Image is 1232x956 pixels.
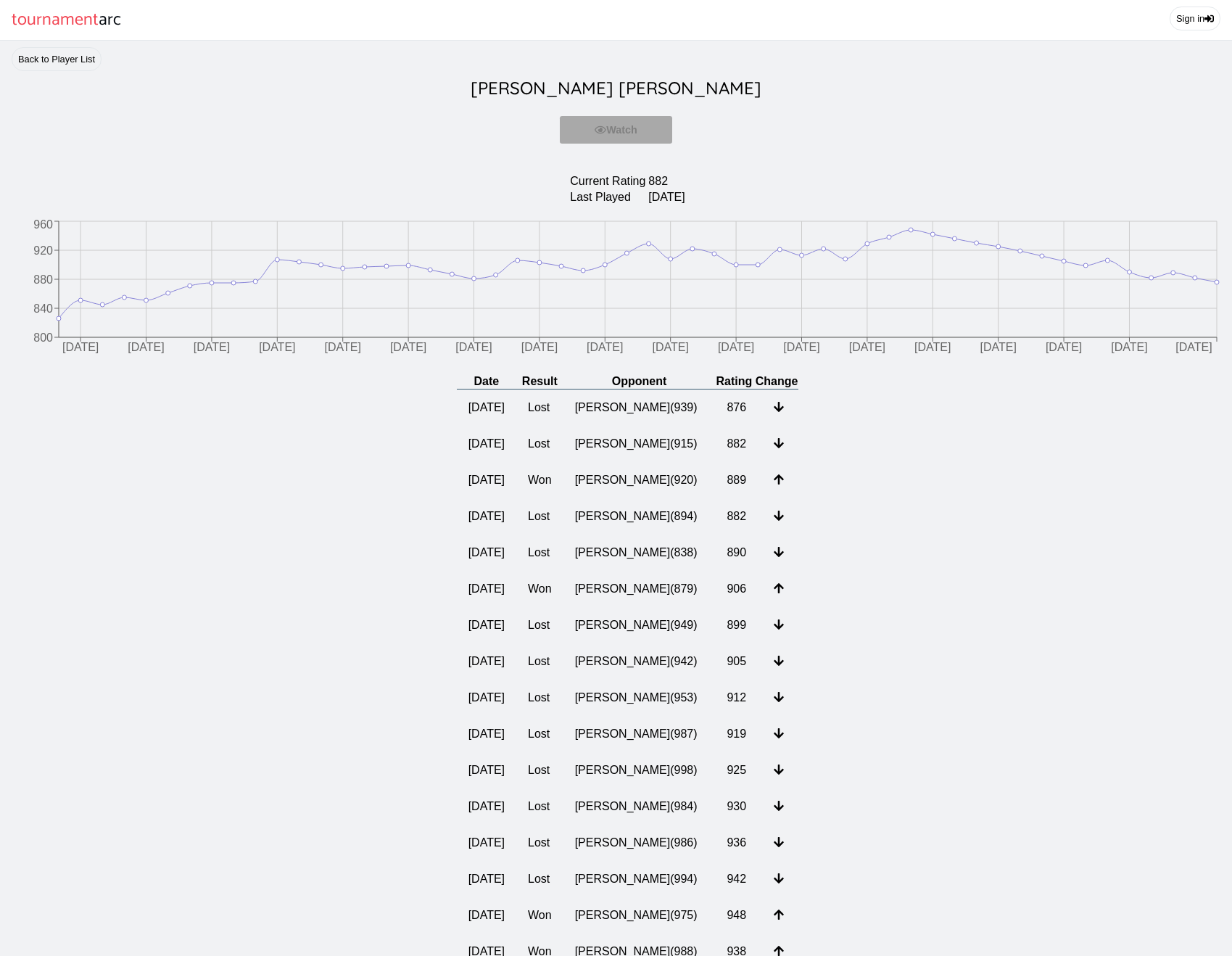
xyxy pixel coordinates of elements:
td: Lost [516,535,563,571]
td: [PERSON_NAME] ( 994 ) [563,861,716,897]
td: 948 [715,897,761,934]
td: Lost [516,426,563,462]
td: [PERSON_NAME] ( 920 ) [563,462,716,498]
tspan: [DATE] [1111,342,1147,354]
td: [PERSON_NAME] ( 939 ) [563,390,716,427]
td: [PERSON_NAME] ( 998 ) [563,752,716,788]
td: [DATE] [457,716,516,752]
th: Opponent [563,374,716,390]
td: [PERSON_NAME] ( 879 ) [563,571,716,607]
td: Lost [516,716,563,752]
td: 882 [715,426,761,462]
td: Lost [516,752,563,788]
tspan: [DATE] [128,342,164,354]
td: [DATE] [457,426,516,462]
td: [DATE] [457,643,516,680]
td: 906 [715,571,761,607]
td: [DATE] [457,897,516,934]
td: [PERSON_NAME] ( 987 ) [563,716,716,752]
td: Lost [516,498,563,535]
tspan: [DATE] [653,342,689,354]
td: 899 [715,607,761,643]
td: [DATE] [457,788,516,825]
a: Back to Player List [12,47,102,71]
th: Result [516,374,563,390]
td: [PERSON_NAME] ( 975 ) [563,897,716,934]
tspan: [DATE] [455,342,492,354]
td: 942 [715,861,761,897]
tspan: [DATE] [980,342,1016,354]
tspan: 880 [33,273,53,286]
td: 889 [715,462,761,498]
th: Date [457,374,516,390]
td: 936 [715,825,761,861]
td: Won [516,897,563,934]
td: Lost [516,680,563,716]
td: 882 [715,498,761,535]
tspan: [DATE] [587,342,623,354]
td: 919 [715,716,761,752]
td: [PERSON_NAME] ( 942 ) [563,643,716,680]
td: 930 [715,788,761,825]
tspan: [DATE] [259,342,295,354]
td: [PERSON_NAME] ( 838 ) [563,535,716,571]
td: Lost [516,390,563,427]
td: [DATE] [457,571,516,607]
a: Sign in [1170,7,1220,30]
td: [DATE] [457,680,516,716]
tspan: [DATE] [325,342,361,354]
td: Lost [516,788,563,825]
tspan: [DATE] [194,342,230,354]
td: [DATE] [457,861,516,897]
tspan: 920 [33,244,53,257]
td: Won [516,462,563,498]
a: tournamentarc [12,6,121,34]
td: Lost [516,825,563,861]
td: 882 [648,174,685,189]
tspan: 960 [33,218,53,231]
tspan: [DATE] [390,342,426,354]
td: [DATE] [457,498,516,535]
tspan: [DATE] [849,342,885,354]
tspan: [DATE] [62,342,99,354]
tspan: [DATE] [783,342,819,354]
span: tournament [12,6,99,34]
td: [PERSON_NAME] ( 984 ) [563,788,716,825]
tspan: [DATE] [718,342,754,354]
th: Rating Change [715,374,798,390]
td: [DATE] [457,825,516,861]
td: 876 [715,390,761,427]
td: [DATE] [457,462,516,498]
span: arc [99,6,121,34]
td: [PERSON_NAME] ( 949 ) [563,607,716,643]
td: [DATE] [648,190,685,205]
td: Current Rating [569,174,646,189]
td: [PERSON_NAME] ( 915 ) [563,426,716,462]
td: [DATE] [457,535,516,571]
td: [PERSON_NAME] ( 986 ) [563,825,716,861]
h2: [PERSON_NAME] [PERSON_NAME] [12,71,1220,104]
tspan: [DATE] [1046,342,1082,354]
td: 912 [715,680,761,716]
td: Last Played [569,190,646,205]
tspan: 840 [33,302,53,315]
td: Won [516,571,563,607]
td: [DATE] [457,390,516,427]
td: Lost [516,861,563,897]
td: [DATE] [457,607,516,643]
td: 925 [715,752,761,788]
td: Lost [516,607,563,643]
td: [PERSON_NAME] ( 894 ) [563,498,716,535]
td: 905 [715,643,761,680]
button: Watch [560,116,672,144]
td: 890 [715,535,761,571]
td: Lost [516,643,563,680]
tspan: 800 [33,331,53,344]
tspan: [DATE] [914,342,951,354]
td: [DATE] [457,752,516,788]
tspan: [DATE] [1175,342,1212,354]
td: [PERSON_NAME] ( 953 ) [563,680,716,716]
tspan: [DATE] [521,342,558,354]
